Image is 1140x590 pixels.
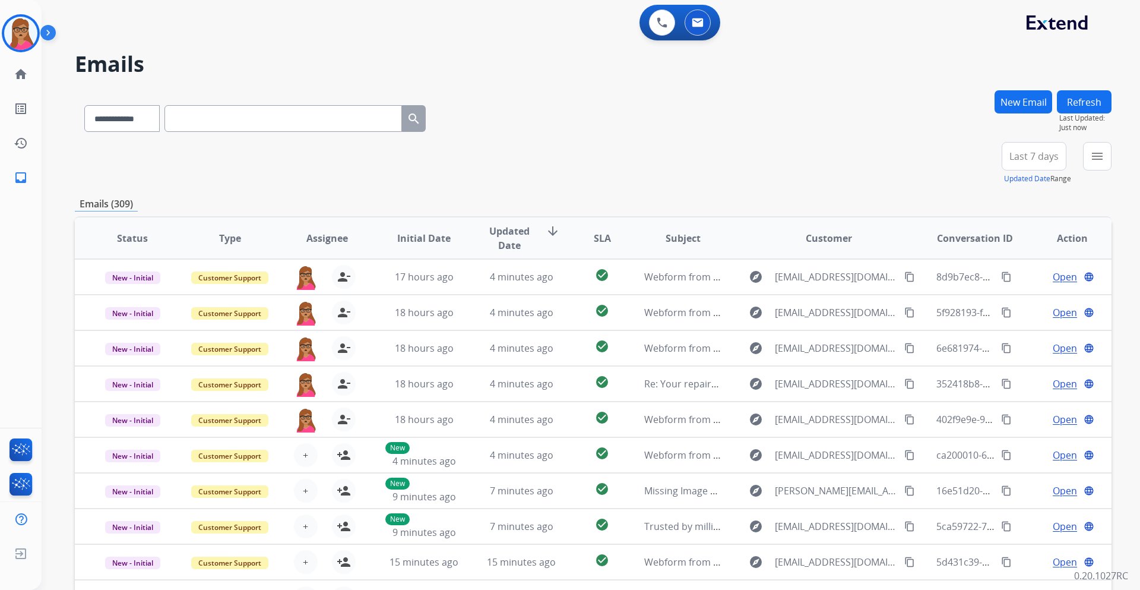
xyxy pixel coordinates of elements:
[936,484,1120,497] span: 16e51d20-dd7b-4635-a5c6-dd5b18f42a58
[1053,448,1077,462] span: Open
[1053,270,1077,284] span: Open
[1084,521,1094,532] mat-icon: language
[1001,414,1012,425] mat-icon: content_copy
[775,448,897,462] span: [EMAIL_ADDRESS][DOMAIN_NAME]
[1004,173,1071,184] span: Range
[904,450,915,460] mat-icon: content_copy
[14,67,28,81] mat-icon: home
[1001,521,1012,532] mat-icon: content_copy
[1084,414,1094,425] mat-icon: language
[306,231,348,245] span: Assignee
[749,519,763,534] mat-icon: explore
[1001,307,1012,318] mat-icon: content_copy
[749,341,763,355] mat-icon: explore
[191,307,268,320] span: Customer Support
[105,521,160,534] span: New - Initial
[337,484,351,498] mat-icon: person_add
[385,478,410,490] p: New
[775,305,897,320] span: [EMAIL_ADDRESS][DOMAIN_NAME]
[191,378,268,391] span: Customer Support
[337,341,351,355] mat-icon: person_remove
[490,306,553,319] span: 4 minutes ago
[294,408,318,433] img: agent-avatar
[546,224,560,238] mat-icon: arrow_downward
[105,272,160,284] span: New - Initial
[1004,174,1050,184] button: Updated Date
[1057,90,1111,113] button: Refresh
[1084,485,1094,496] mat-icon: language
[749,377,763,391] mat-icon: explore
[1053,305,1077,320] span: Open
[294,265,318,290] img: agent-avatar
[219,231,241,245] span: Type
[389,556,458,569] span: 15 minutes ago
[749,484,763,498] mat-icon: explore
[775,555,897,569] span: [EMAIL_ADDRESS][DOMAIN_NAME]
[1001,378,1012,389] mat-icon: content_copy
[936,306,1110,319] span: 5f928193-f6fb-4168-82fc-ea64604368d7
[337,448,351,462] mat-icon: person_add
[105,557,160,569] span: New - Initial
[294,443,318,467] button: +
[904,414,915,425] mat-icon: content_copy
[395,413,454,426] span: 18 hours ago
[1002,142,1066,171] button: Last 7 days
[395,342,454,355] span: 18 hours ago
[395,377,454,390] span: 18 hours ago
[294,336,318,361] img: agent-avatar
[644,449,913,462] span: Webform from [EMAIL_ADDRESS][DOMAIN_NAME] on [DATE]
[407,112,421,126] mat-icon: search
[644,342,913,355] span: Webform from [EMAIL_ADDRESS][DOMAIN_NAME] on [DATE]
[904,307,915,318] mat-icon: content_copy
[1053,377,1077,391] span: Open
[490,377,553,390] span: 4 minutes ago
[1009,154,1059,159] span: Last 7 days
[337,305,351,320] mat-icon: person_remove
[337,377,351,391] mat-icon: person_remove
[117,231,148,245] span: Status
[294,515,318,538] button: +
[14,102,28,116] mat-icon: list_alt
[303,484,308,498] span: +
[595,375,609,389] mat-icon: check_circle
[595,268,609,282] mat-icon: check_circle
[904,521,915,532] mat-icon: content_copy
[337,555,351,569] mat-icon: person_add
[1084,272,1094,282] mat-icon: language
[105,485,160,498] span: New - Initial
[294,550,318,574] button: +
[385,442,410,454] p: New
[595,446,609,460] mat-icon: check_circle
[937,231,1013,245] span: Conversation ID
[644,556,913,569] span: Webform from [EMAIL_ADDRESS][DOMAIN_NAME] on [DATE]
[749,448,763,462] mat-icon: explore
[395,270,454,283] span: 17 hours ago
[1059,123,1111,132] span: Just now
[1001,343,1012,354] mat-icon: content_copy
[1084,557,1094,567] mat-icon: language
[595,339,609,354] mat-icon: check_circle
[775,341,897,355] span: [EMAIL_ADDRESS][DOMAIN_NAME]
[385,513,410,525] p: New
[392,490,456,503] span: 9 minutes ago
[1001,450,1012,460] mat-icon: content_copy
[105,378,160,391] span: New - Initial
[294,479,318,503] button: +
[395,306,454,319] span: 18 hours ago
[595,482,609,496] mat-icon: check_circle
[1053,341,1077,355] span: Open
[775,519,897,534] span: [EMAIL_ADDRESS][DOMAIN_NAME]
[483,224,537,253] span: Updated Date
[775,484,897,498] span: [PERSON_NAME][EMAIL_ADDRESS][PERSON_NAME][DOMAIN_NAME]
[644,413,913,426] span: Webform from [EMAIL_ADDRESS][DOMAIN_NAME] on [DATE]
[775,377,897,391] span: [EMAIL_ADDRESS][DOMAIN_NAME]
[294,372,318,397] img: agent-avatar
[1084,450,1094,460] mat-icon: language
[1084,378,1094,389] mat-icon: language
[487,556,556,569] span: 15 minutes ago
[392,526,456,539] span: 9 minutes ago
[1053,519,1077,534] span: Open
[303,519,308,534] span: +
[995,90,1052,113] button: New Email
[644,377,848,390] span: Re: Your repaired product has been delivered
